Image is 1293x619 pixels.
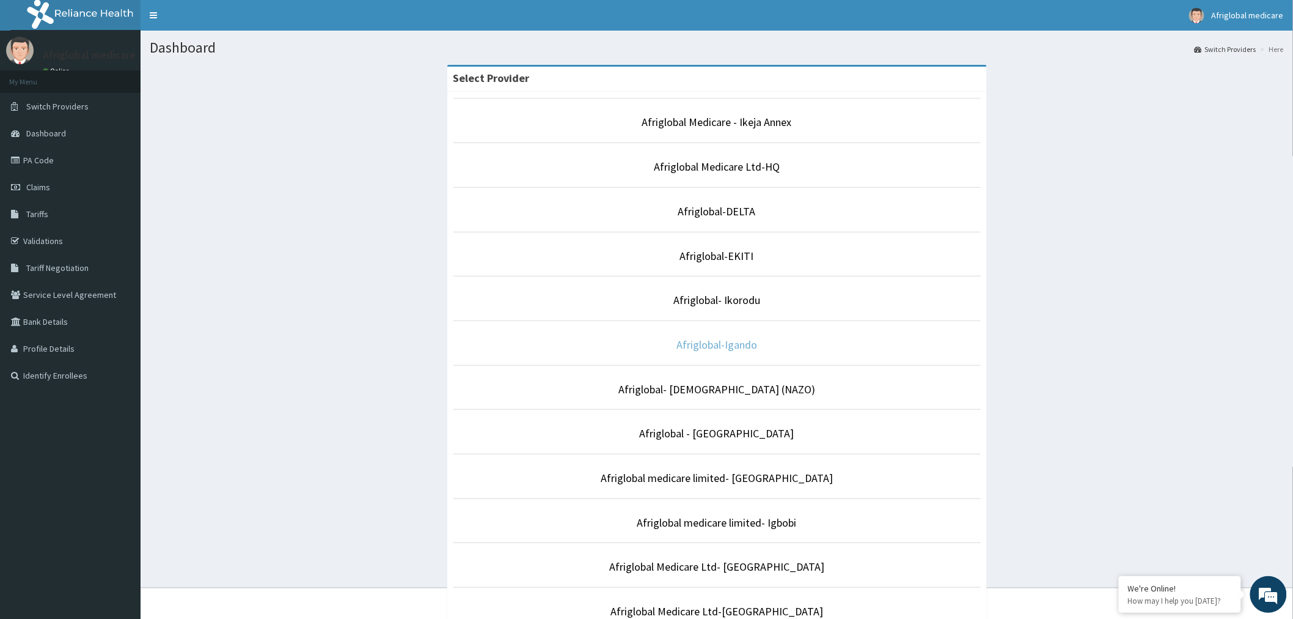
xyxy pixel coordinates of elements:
h1: Dashboard [150,40,1284,56]
span: Switch Providers [26,101,89,112]
img: User Image [1189,8,1204,23]
a: Afriglobal Medicare Ltd-[GEOGRAPHIC_DATA] [610,604,823,618]
a: Afriglobal-Igando [676,338,757,352]
span: Claims [26,182,50,193]
p: How may I help you today? [1128,596,1232,606]
a: Switch Providers [1195,44,1256,54]
a: Afriglobal-EKITI [680,249,754,263]
a: Online [43,67,72,75]
a: Afriglobal - [GEOGRAPHIC_DATA] [640,426,794,440]
a: Afriglobal- Ikorodu [673,293,760,307]
a: Afriglobal Medicare Ltd- [GEOGRAPHIC_DATA] [609,560,824,574]
a: Afriglobal medicare limited- [GEOGRAPHIC_DATA] [601,471,833,485]
a: Afriglobal Medicare Ltd-HQ [654,160,780,174]
a: Afriglobal- [DEMOGRAPHIC_DATA] (NAZO) [618,382,815,396]
span: Afriglobal medicare [1212,10,1284,21]
span: Tariffs [26,209,48,220]
a: Afriglobal Medicare - Ikeja Annex [642,115,792,129]
a: Afriglobal-DELTA [678,204,756,218]
strong: Select Provider [453,71,530,85]
img: User Image [6,37,34,64]
a: Afriglobal medicare limited- Igbobi [637,516,797,530]
li: Here [1258,44,1284,54]
span: Tariff Negotiation [26,262,89,273]
div: We're Online! [1128,583,1232,594]
span: Dashboard [26,128,66,139]
p: Afriglobal medicare [43,50,136,61]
